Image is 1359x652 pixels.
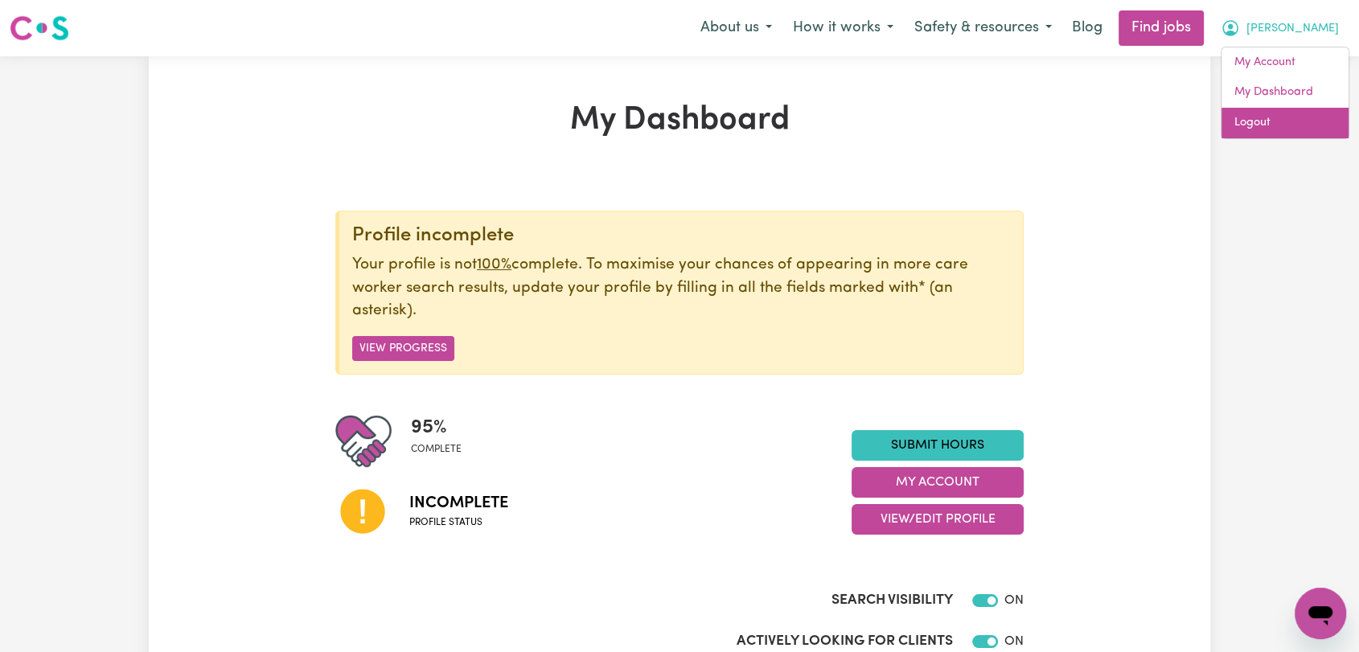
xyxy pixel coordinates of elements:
span: ON [1004,594,1024,607]
button: Safety & resources [904,11,1062,45]
div: My Account [1221,47,1349,139]
button: My Account [852,467,1024,498]
div: Profile completeness: 95% [411,413,474,470]
span: 95 % [411,413,462,442]
a: Submit Hours [852,430,1024,461]
span: [PERSON_NAME] [1246,20,1339,38]
u: 100% [477,257,511,273]
div: Profile incomplete [352,224,1010,248]
button: How it works [782,11,904,45]
label: Search Visibility [831,590,953,611]
button: About us [690,11,782,45]
button: My Account [1210,11,1349,45]
span: complete [411,442,462,457]
a: My Dashboard [1221,77,1349,108]
img: Careseekers logo [10,14,69,43]
p: Your profile is not complete. To maximise your chances of appearing in more care worker search re... [352,254,1010,323]
h1: My Dashboard [335,101,1024,140]
label: Actively Looking for Clients [737,631,953,652]
iframe: Button to launch messaging window [1295,588,1346,639]
span: Incomplete [409,491,508,515]
button: View Progress [352,336,454,361]
a: Careseekers logo [10,10,69,47]
span: Profile status [409,515,508,530]
a: Blog [1062,10,1112,46]
a: My Account [1221,47,1349,78]
button: View/Edit Profile [852,504,1024,535]
a: Find jobs [1119,10,1204,46]
span: ON [1004,635,1024,648]
a: Logout [1221,108,1349,138]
